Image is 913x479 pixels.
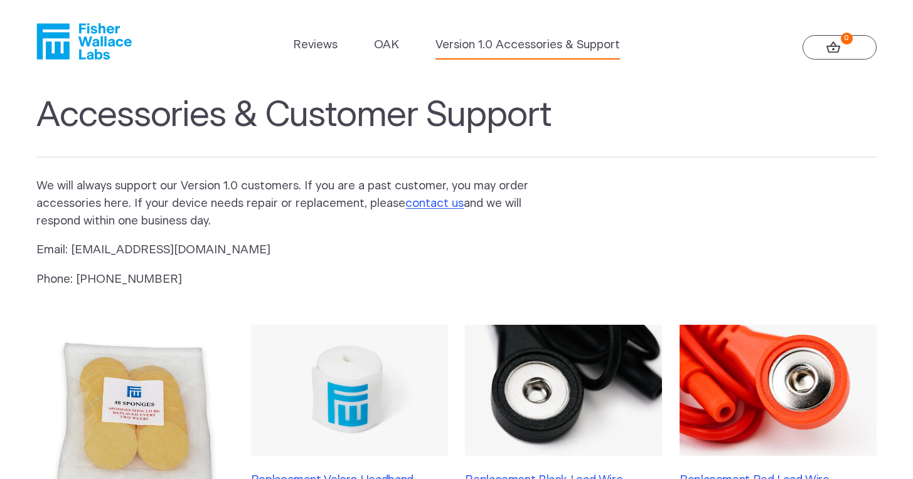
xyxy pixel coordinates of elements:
[36,271,548,288] p: Phone: [PHONE_NUMBER]
[465,325,662,456] img: Replacement Black Lead Wire
[36,241,548,259] p: Email: [EMAIL_ADDRESS][DOMAIN_NAME]
[435,36,620,54] a: Version 1.0 Accessories & Support
[374,36,399,54] a: OAK
[405,197,464,209] a: contact us
[803,35,877,60] a: 0
[293,36,338,54] a: Reviews
[36,23,132,60] a: Fisher Wallace
[680,325,877,456] img: Replacement Red Lead Wire
[36,177,548,230] p: We will always support our Version 1.0 customers. If you are a past customer, you may order acces...
[251,325,448,456] img: Replacement Velcro Headband
[841,33,853,45] strong: 0
[36,95,877,157] h1: Accessories & Customer Support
